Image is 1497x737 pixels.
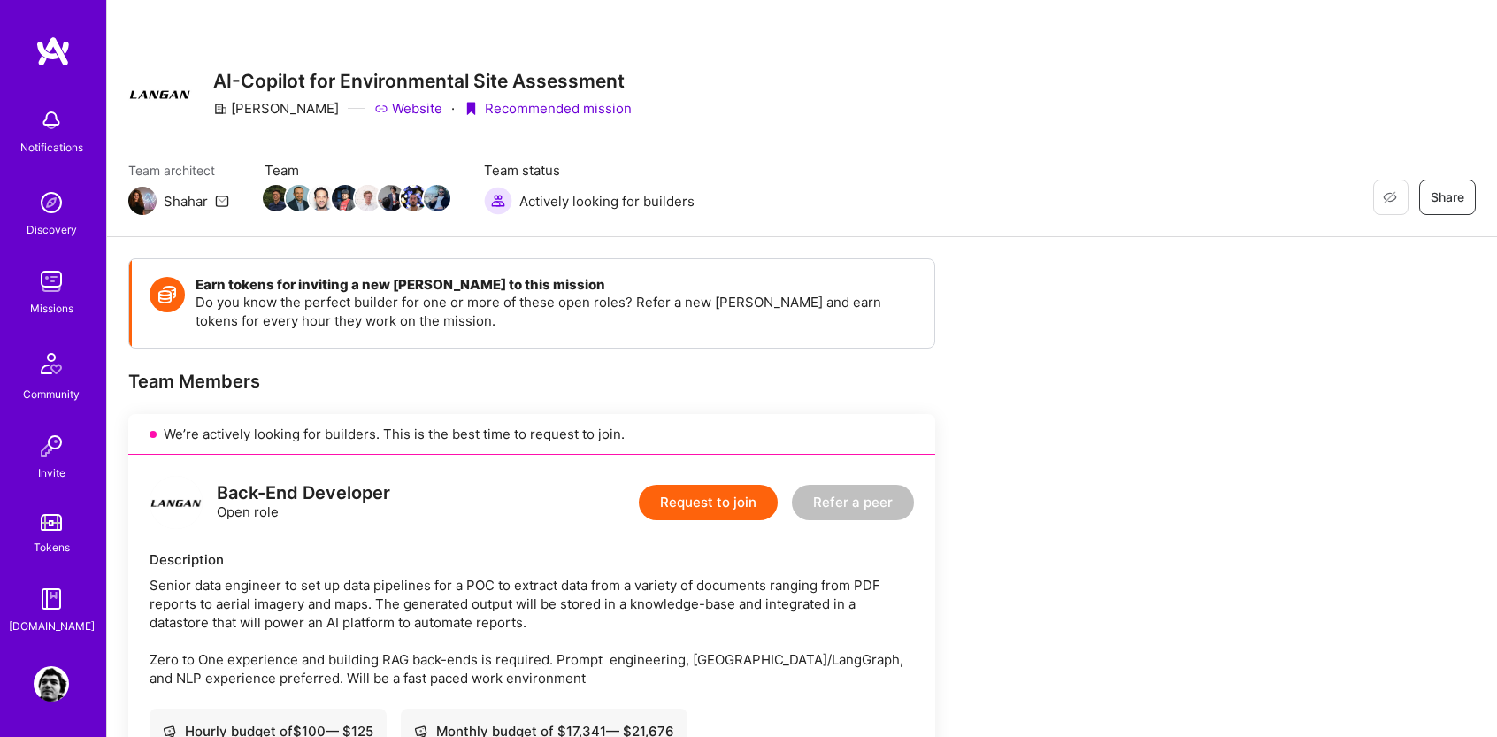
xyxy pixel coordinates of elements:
img: Team Architect [128,187,157,215]
img: Team Member Avatar [401,185,427,211]
img: Team Member Avatar [309,185,335,211]
div: Tokens [34,538,70,557]
span: Team [265,161,449,180]
div: Shahar [164,192,208,211]
i: icon PurpleRibbon [464,102,478,116]
img: tokens [41,514,62,531]
img: bell [34,103,69,138]
span: Actively looking for builders [519,192,695,211]
img: Team Member Avatar [332,185,358,211]
p: Do you know the perfect builder for one or more of these open roles? Refer a new [PERSON_NAME] an... [196,293,917,330]
button: Refer a peer [792,485,914,520]
span: Team architect [128,161,229,180]
a: Team Member Avatar [288,183,311,213]
i: icon Mail [215,194,229,208]
img: logo [35,35,71,67]
i: icon EyeClosed [1383,190,1397,204]
a: Team Member Avatar [426,183,449,213]
div: Team Members [128,370,935,393]
div: [PERSON_NAME] [213,99,339,118]
img: Team Member Avatar [355,185,381,211]
img: discovery [34,185,69,220]
div: Back-End Developer [217,484,390,503]
img: guide book [34,581,69,617]
a: Team Member Avatar [357,183,380,213]
a: User Avatar [29,666,73,702]
img: Actively looking for builders [484,187,512,215]
button: Share [1419,180,1476,215]
img: Team Member Avatar [263,185,289,211]
img: Community [30,342,73,385]
a: Team Member Avatar [265,183,288,213]
i: icon CompanyGray [213,102,227,116]
div: Senior data engineer to set up data pipelines for a POC to extract data from a variety of documen... [150,576,914,687]
span: Team status [484,161,695,180]
h3: AI-Copilot for Environmental Site Assessment [213,70,632,92]
div: Description [150,550,914,569]
img: Team Member Avatar [286,185,312,211]
img: logo [150,476,203,529]
div: Invite [38,464,65,482]
div: Notifications [20,138,83,157]
div: Recommended mission [464,99,632,118]
button: Request to join [639,485,778,520]
img: Team Member Avatar [424,185,450,211]
div: Community [23,385,80,403]
div: Open role [217,484,390,521]
img: Team Member Avatar [378,185,404,211]
a: Team Member Avatar [380,183,403,213]
div: We’re actively looking for builders. This is the best time to request to join. [128,414,935,455]
img: Token icon [150,277,185,312]
div: Discovery [27,220,77,239]
img: User Avatar [34,666,69,702]
a: Team Member Avatar [403,183,426,213]
img: Company Logo [128,62,192,126]
a: Team Member Avatar [334,183,357,213]
div: Missions [30,299,73,318]
a: Website [374,99,442,118]
div: [DOMAIN_NAME] [9,617,95,635]
h4: Earn tokens for inviting a new [PERSON_NAME] to this mission [196,277,917,293]
img: teamwork [34,264,69,299]
a: Team Member Avatar [311,183,334,213]
div: · [451,99,455,118]
img: Invite [34,428,69,464]
span: Share [1431,188,1464,206]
